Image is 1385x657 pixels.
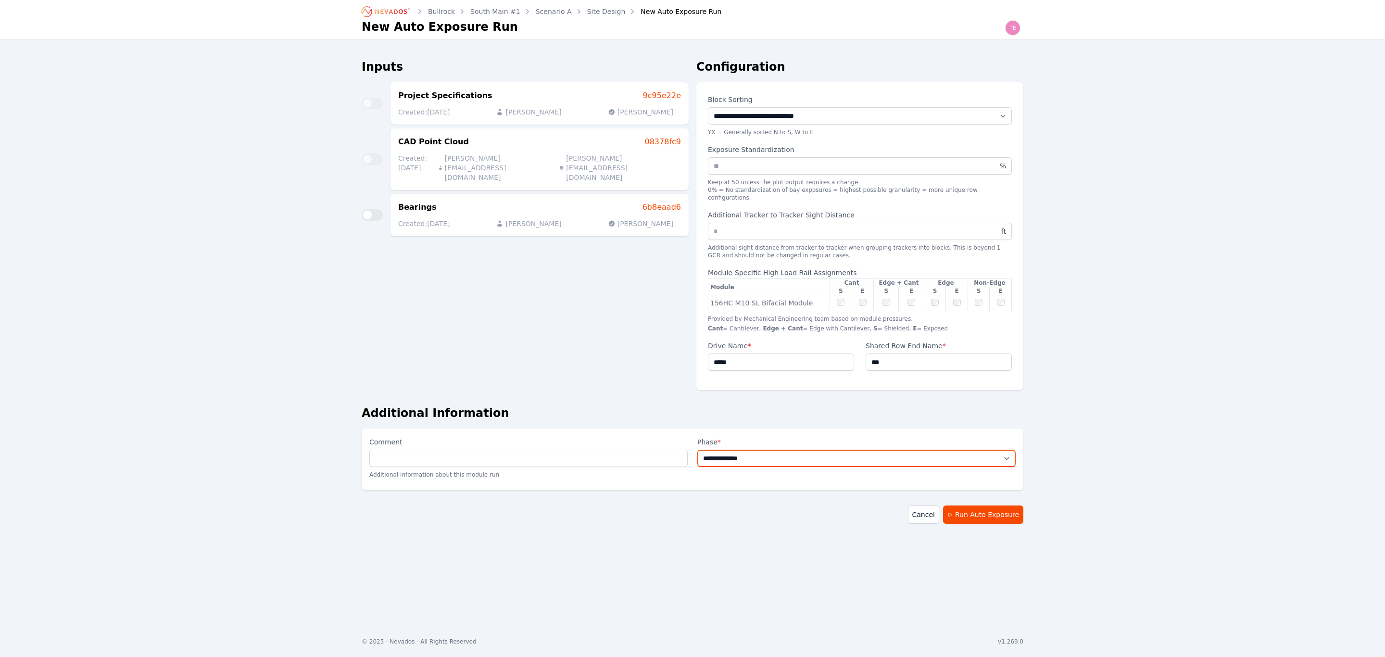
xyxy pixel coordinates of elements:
[708,94,1012,105] label: Block Sorting
[428,7,455,16] a: Bullrock
[708,325,723,332] span: Cant
[708,267,1012,278] label: Module-Specific High Load Rail Assignments
[911,325,917,332] span: E
[924,287,946,295] th: S
[398,107,450,117] p: Created: [DATE]
[369,467,688,482] p: Additional information about this module run
[697,436,1016,448] label: Phase
[874,279,924,287] th: Edge + Cant
[708,144,1012,157] label: Exposure Standardization
[968,287,990,295] th: S
[924,279,968,287] th: Edge
[608,107,673,117] p: [PERSON_NAME]
[438,153,552,182] p: [PERSON_NAME][EMAIL_ADDRESS][DOMAIN_NAME]
[398,153,430,182] p: Created: [DATE]
[362,405,1023,421] h2: Additional Information
[708,315,1012,332] p: Provided by Mechanical Engineering team based on module pressures.
[587,7,626,16] a: Site Design
[398,90,492,101] h3: Project Specifications
[708,209,1012,223] label: Additional Tracker to Tracker Sight Distance
[496,219,561,228] p: [PERSON_NAME]
[362,19,518,35] h1: New Auto Exposure Run
[559,153,673,182] p: [PERSON_NAME][EMAIL_ADDRESS][DOMAIN_NAME]
[608,219,673,228] p: [PERSON_NAME]
[398,136,469,148] h3: CAD Point Cloud
[643,90,681,101] a: 9c95e22e
[990,287,1012,295] th: E
[369,436,688,450] label: Comment
[852,287,874,295] th: E
[708,295,830,311] td: 156HC M10 SL Bifacial Module
[696,59,1023,75] h2: Configuration
[536,7,572,16] a: Scenario A
[627,7,721,16] div: New Auto Exposure Run
[362,59,689,75] h2: Inputs
[943,505,1023,524] button: Run Auto Exposure
[708,128,1012,136] p: YX = Generally sorted N to S, W to E
[871,325,878,332] span: S
[470,7,520,16] a: South Main #1
[946,287,968,295] th: E
[362,4,721,19] nav: Breadcrumb
[708,325,1012,332] div: = Cantilever, = Edge with Cantilever, = Shielded, = Exposed
[496,107,561,117] p: [PERSON_NAME]
[362,638,477,645] div: © 2025 - Nevados - All Rights Reserved
[830,287,852,295] th: S
[874,287,899,295] th: S
[899,287,924,295] th: E
[830,279,874,287] th: Cant
[398,219,450,228] p: Created: [DATE]
[908,505,939,524] a: Cancel
[398,202,437,213] h3: Bearings
[1005,20,1020,36] img: Ted Elliott
[708,340,854,354] label: Drive Name
[761,325,803,332] span: Edge + Cant
[998,638,1023,645] div: v1.269.0
[642,202,681,213] a: 6b8eaad6
[866,340,1012,354] label: Shared Row End Name
[708,244,1012,259] p: Additional sight distance from tracker to tracker when grouping trackers into blocks. This is bey...
[708,279,830,295] th: Module
[644,136,681,148] a: 08378fc9
[968,279,1011,287] th: Non-Edge
[708,178,1012,202] p: Keep at 50 unless the plot output requires a change. 0% = No standardization of bay exposures = h...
